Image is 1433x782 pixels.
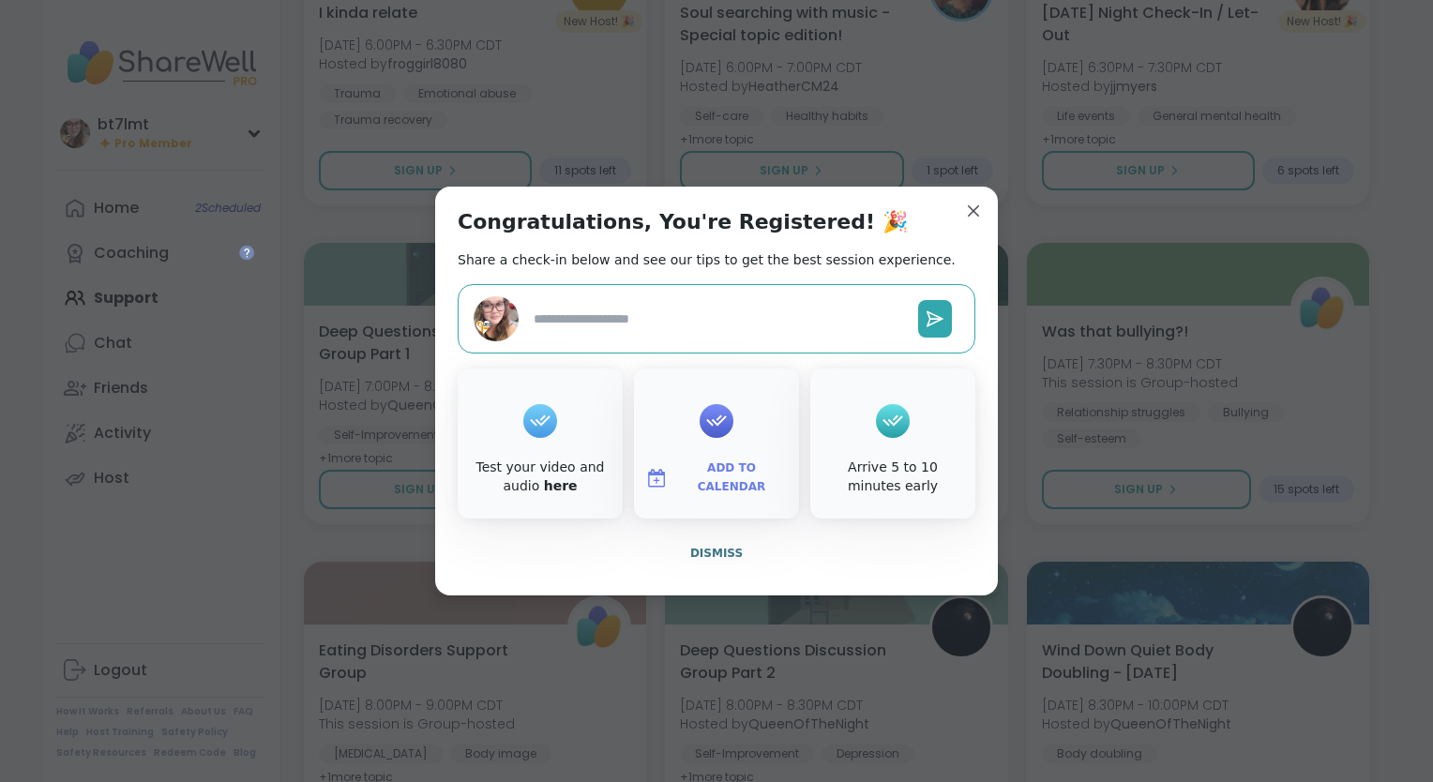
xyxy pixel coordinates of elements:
span: Dismiss [690,547,743,560]
a: here [544,478,578,493]
h1: Congratulations, You're Registered! 🎉 [458,209,908,235]
img: bt7lmt [474,296,519,341]
img: ShareWell Logomark [645,467,668,489]
button: Dismiss [458,534,975,573]
iframe: Spotlight [239,245,254,260]
div: Arrive 5 to 10 minutes early [814,459,972,495]
div: Test your video and audio [461,459,619,495]
button: Add to Calendar [638,459,795,498]
h2: Share a check-in below and see our tips to get the best session experience. [458,250,956,269]
span: Add to Calendar [675,459,788,496]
